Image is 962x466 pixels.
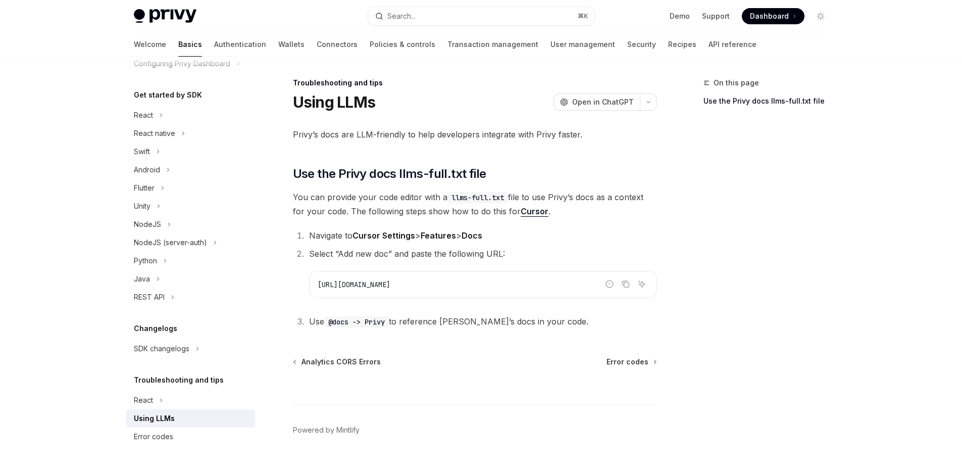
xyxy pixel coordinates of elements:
[553,94,640,111] button: Open in ChatGPT
[134,109,153,121] div: React
[126,215,255,234] button: Toggle NodeJS section
[134,182,155,194] div: Flutter
[293,93,376,111] h1: Using LLMs
[324,316,389,328] code: @docs -> Privy
[606,357,656,367] a: Error codes
[126,143,255,161] button: Toggle Swift section
[134,89,202,101] h5: Get started by SDK
[126,179,255,197] button: Toggle Flutter section
[293,78,657,88] div: Troubleshooting and tips
[134,431,173,443] div: Error codes
[318,280,390,289] span: [URL][DOMAIN_NAME]
[309,230,482,241] span: Navigate to > >
[813,8,829,24] button: Toggle dark mode
[134,374,224,386] h5: Troubleshooting and tips
[126,270,255,288] button: Toggle Java section
[134,127,175,139] div: React native
[447,192,508,203] code: llms-full.txt
[703,93,837,109] a: Use the Privy docs llms-full.txt file
[126,197,255,215] button: Toggle Unity section
[293,425,360,435] a: Powered by Mintlify
[134,164,160,176] div: Android
[293,127,657,142] span: Privy’s docs are LLM-friendly to help developers integrate with Privy faster.
[134,255,157,267] div: Python
[702,11,730,21] a: Support
[603,277,616,291] button: Report incorrect code
[293,190,657,218] span: You can provide your code editor with a file to use Privy’s docs as a context for your code. The ...
[550,32,615,57] a: User management
[668,32,696,57] a: Recipes
[126,252,255,270] button: Toggle Python section
[301,357,381,367] span: Analytics CORS Errors
[134,291,165,303] div: REST API
[134,412,175,425] div: Using LLMs
[126,409,255,428] a: Using LLMs
[317,32,358,57] a: Connectors
[309,249,505,259] span: Select “Add new doc” and paste the following URL:
[134,394,153,406] div: React
[521,206,548,217] a: Cursor
[134,322,177,335] h5: Changelogs
[670,11,690,21] a: Demo
[309,316,588,327] span: Use to reference [PERSON_NAME]’s docs in your code.
[134,200,150,212] div: Unity
[126,234,255,252] button: Toggle NodeJS (server-auth) section
[134,9,196,23] img: light logo
[126,340,255,358] button: Toggle SDK changelogs section
[635,277,648,291] button: Ask AI
[714,77,759,89] span: On this page
[352,230,415,241] strong: Cursor Settings
[126,428,255,446] a: Error codes
[178,32,202,57] a: Basics
[214,32,266,57] a: Authentication
[126,161,255,179] button: Toggle Android section
[134,273,150,285] div: Java
[126,391,255,409] button: Toggle React section
[578,12,588,20] span: ⌘ K
[627,32,656,57] a: Security
[742,8,804,24] a: Dashboard
[126,124,255,143] button: Toggle React native section
[370,32,435,57] a: Policies & controls
[708,32,756,57] a: API reference
[134,218,161,230] div: NodeJS
[134,146,150,158] div: Swift
[368,7,594,25] button: Open search
[421,230,456,241] strong: Features
[572,97,634,107] span: Open in ChatGPT
[606,357,648,367] span: Error codes
[134,343,189,355] div: SDK changelogs
[278,32,305,57] a: Wallets
[387,10,416,22] div: Search...
[134,237,207,249] div: NodeJS (server-auth)
[750,11,789,21] span: Dashboard
[126,288,255,306] button: Toggle REST API section
[294,357,381,367] a: Analytics CORS Errors
[293,166,486,182] span: Use the Privy docs llms-full.txt file
[462,230,482,241] strong: Docs
[126,106,255,124] button: Toggle React section
[134,32,166,57] a: Welcome
[447,32,538,57] a: Transaction management
[619,277,632,291] button: Copy the contents from the code block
